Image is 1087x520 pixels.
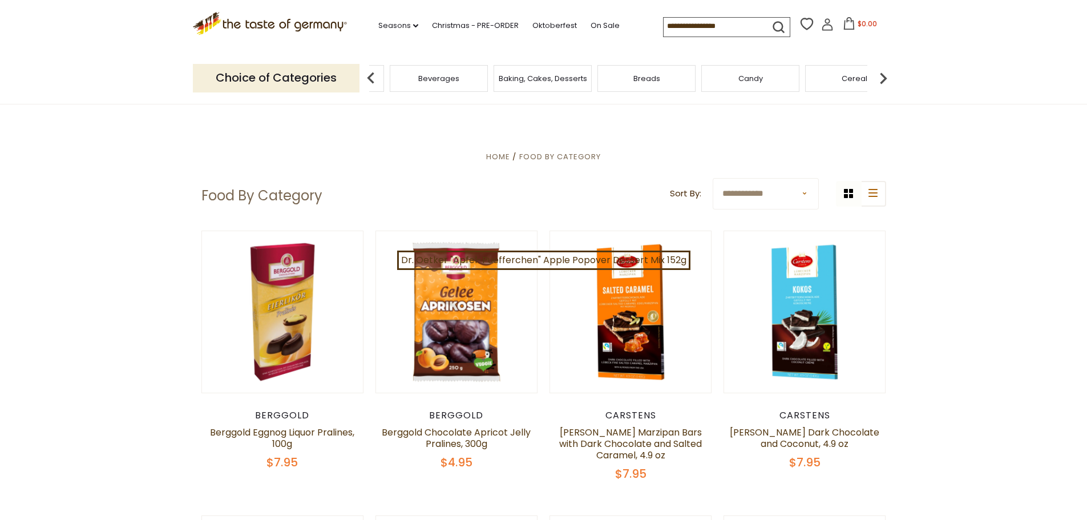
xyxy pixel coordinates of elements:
[670,187,701,201] label: Sort By:
[615,466,646,482] span: $7.95
[210,426,354,450] a: Berggold Eggnog Liquor Pralines, 100g
[432,19,519,32] a: Christmas - PRE-ORDER
[378,19,418,32] a: Seasons
[201,187,322,204] h1: Food By Category
[559,426,702,462] a: [PERSON_NAME] Marzipan Bars with Dark Chocolate and Salted Caramel, 4.9 oz
[872,67,895,90] img: next arrow
[376,231,538,393] img: Berggold Chocolate Apricot Jelly Pralines, 300g
[266,454,298,470] span: $7.95
[842,74,867,83] a: Cereal
[858,19,877,29] span: $0.00
[375,410,538,421] div: Berggold
[836,17,884,34] button: $0.00
[486,151,510,162] a: Home
[591,19,620,32] a: On Sale
[382,426,531,450] a: Berggold Chocolate Apricot Jelly Pralines, 300g
[418,74,459,83] a: Beverages
[201,410,364,421] div: Berggold
[359,67,382,90] img: previous arrow
[724,410,886,421] div: Carstens
[441,454,472,470] span: $4.95
[789,454,821,470] span: $7.95
[193,64,359,92] p: Choice of Categories
[738,74,763,83] a: Candy
[730,426,879,450] a: [PERSON_NAME] Dark Chocolate and Coconut, 4.9 oz
[202,231,363,393] img: Berggold Eggnog Liquor Pralines, 100g
[724,231,886,393] img: Carstens Luebecker Dark Chocolate and Coconut, 4.9 oz
[499,74,587,83] a: Baking, Cakes, Desserts
[397,251,690,270] a: Dr. Oetker "Apfel-Puefferchen" Apple Popover Dessert Mix 152g
[549,410,712,421] div: Carstens
[550,231,712,393] img: Carstens Luebecker Marzipan Bars with Dark Chocolate and Salted Caramel, 4.9 oz
[519,151,601,162] a: Food By Category
[633,74,660,83] a: Breads
[532,19,577,32] a: Oktoberfest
